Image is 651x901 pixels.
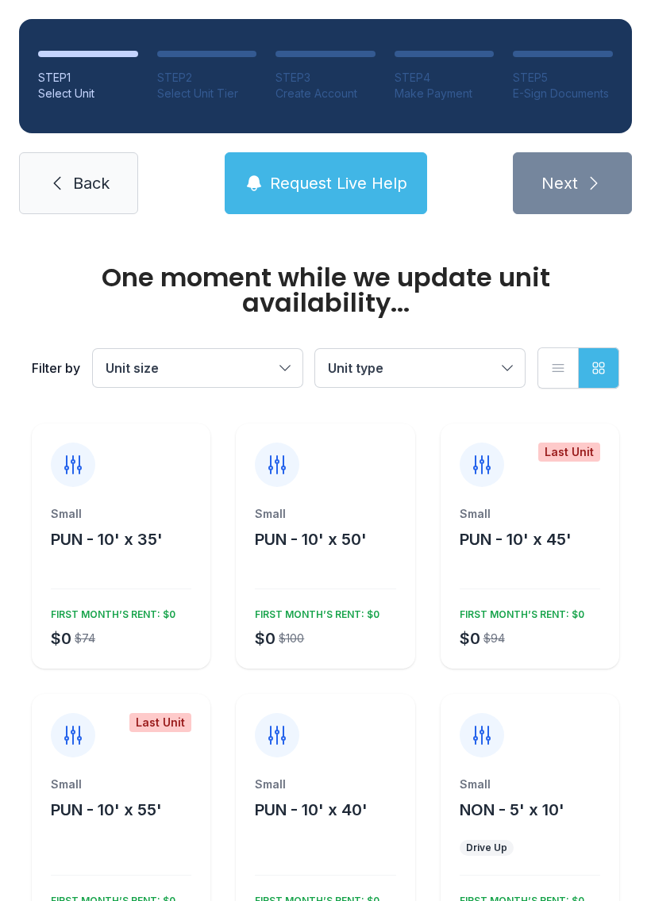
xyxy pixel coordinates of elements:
[38,86,138,102] div: Select Unit
[51,800,162,819] span: PUN - 10' x 55'
[255,776,395,792] div: Small
[93,349,302,387] button: Unit size
[157,70,257,86] div: STEP 2
[255,506,395,522] div: Small
[129,713,191,732] div: Last Unit
[44,602,175,621] div: FIRST MONTH’S RENT: $0
[51,506,191,522] div: Small
[466,842,507,854] div: Drive Up
[460,530,572,549] span: PUN - 10' x 45'
[75,631,95,646] div: $74
[460,528,572,550] button: PUN - 10' x 45'
[275,86,376,102] div: Create Account
[453,602,584,621] div: FIRST MONTH’S RENT: $0
[157,86,257,102] div: Select Unit Tier
[32,358,80,378] div: Filter by
[51,627,71,650] div: $0
[315,349,525,387] button: Unit type
[541,172,578,194] span: Next
[395,70,495,86] div: STEP 4
[106,360,159,376] span: Unit size
[255,528,367,550] button: PUN - 10' x 50'
[460,506,600,522] div: Small
[538,443,600,462] div: Last Unit
[513,86,613,102] div: E-Sign Documents
[255,799,368,821] button: PUN - 10' x 40'
[51,799,162,821] button: PUN - 10' x 55'
[275,70,376,86] div: STEP 3
[255,530,367,549] span: PUN - 10' x 50'
[460,627,480,650] div: $0
[255,627,275,650] div: $0
[248,602,379,621] div: FIRST MONTH’S RENT: $0
[51,528,163,550] button: PUN - 10' x 35'
[32,265,619,316] div: One moment while we update unit availability...
[513,70,613,86] div: STEP 5
[279,631,304,646] div: $100
[255,800,368,819] span: PUN - 10' x 40'
[395,86,495,102] div: Make Payment
[483,631,505,646] div: $94
[460,799,564,821] button: NON - 5' x 10'
[328,360,383,376] span: Unit type
[460,800,564,819] span: NON - 5' x 10'
[270,172,407,194] span: Request Live Help
[460,776,600,792] div: Small
[51,776,191,792] div: Small
[51,530,163,549] span: PUN - 10' x 35'
[73,172,110,194] span: Back
[38,70,138,86] div: STEP 1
